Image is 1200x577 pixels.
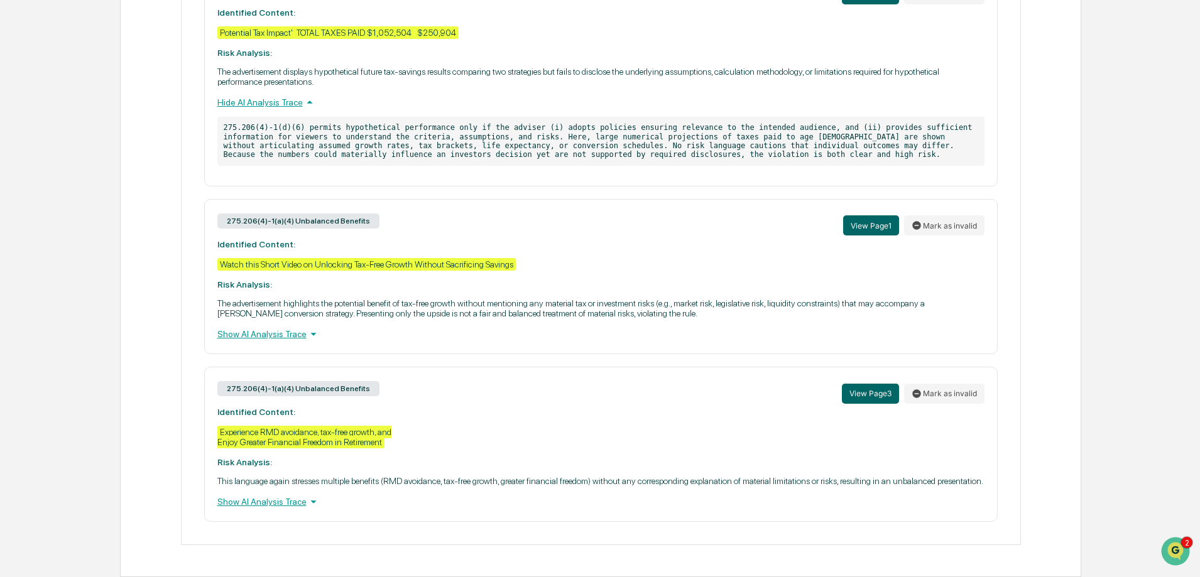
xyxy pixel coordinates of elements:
[25,171,35,181] img: 1746055101610-c473b297-6a78-478c-a979-82029cc54cd1
[217,213,379,229] div: 275.206(4)-1(a)(4) Unbalanced Benefits
[13,224,23,234] div: 🖐️
[904,215,985,235] button: Mark as invalid
[217,239,295,249] strong: Identified Content:
[217,95,985,109] div: Hide AI Analysis Trace
[217,426,391,448] div: Experience RMD avoidance, tax-free growth, and Enjoy Greater Financial Freedom in Retirement
[104,171,109,181] span: •
[57,109,173,119] div: We're available if you need us!
[111,171,137,181] span: [DATE]
[13,159,33,179] img: Ed Schembor
[125,278,152,287] span: Pylon
[8,242,84,264] a: 🔎Data Lookup
[104,223,156,235] span: Attestations
[1160,536,1194,569] iframe: Open customer support
[214,100,229,115] button: Start new chat
[217,48,272,58] strong: Risk Analysis:
[13,248,23,258] div: 🔎
[86,218,161,240] a: 🗄️Attestations
[91,224,101,234] div: 🗄️
[25,247,79,259] span: Data Lookup
[217,8,295,18] strong: Identified Content:
[217,381,379,396] div: 275.206(4)-1(a)(4) Unbalanced Benefits
[13,96,35,119] img: 1746055101610-c473b297-6a78-478c-a979-82029cc54cd1
[842,384,899,404] button: View Page3
[904,384,985,404] button: Mark as invalid
[217,67,985,87] p: The advertisement displays hypothetical future tax-savings results comparing two strategies but f...
[57,96,206,109] div: Start new chat
[217,279,272,289] strong: Risk Analysis:
[89,277,152,287] a: Powered byPylon
[217,26,459,39] div: Potential Tax Impact' TOTAL TAXES PAID $1,052,504 $250,904
[217,476,985,486] p: This language again stresses multiple benefits (RMD avoidance, tax-free growth, greater financial...
[13,139,84,149] div: Past conversations
[39,171,102,181] span: [PERSON_NAME]
[843,215,899,235] button: View Page1
[217,298,985,318] p: The advertisement highlights the potential benefit of tax-free growth without mentioning any mate...
[8,218,86,240] a: 🖐️Preclearance
[26,96,49,119] img: 6558925923028_b42adfe598fdc8269267_72.jpg
[25,223,81,235] span: Preclearance
[195,137,229,152] button: See all
[217,117,985,166] p: 275.206(4)-1(d)(6) permits hypothetical performance only if the adviser (i) adopts policies ensur...
[217,457,272,467] strong: Risk Analysis:
[217,407,295,417] strong: Identified Content:
[217,495,985,509] div: Show AI Analysis Trace
[217,327,985,341] div: Show AI Analysis Trace
[13,26,229,46] p: How can we help?
[217,258,516,271] div: Watch this Short Video on Unlocking Tax-Free Growth Without Sacrificing Savings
